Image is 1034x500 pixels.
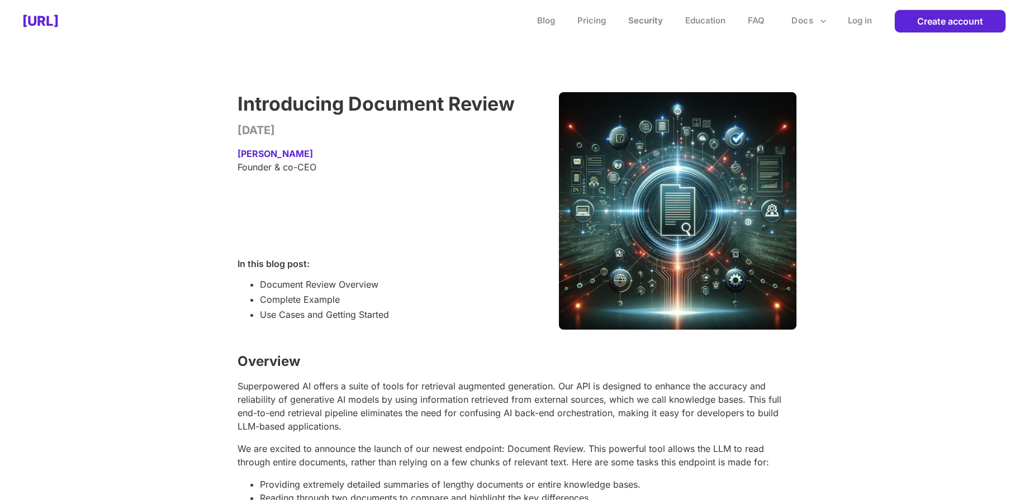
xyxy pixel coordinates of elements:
[917,10,983,32] p: Create account
[260,278,389,291] li: Document Review Overview
[238,92,515,115] p: Introducing Document Review
[260,293,389,306] li: Complete Example
[238,379,796,433] p: Superpowered AI offers a suite of tools for retrieval augmented generation. Our API is designed t...
[848,15,872,26] h2: Log in
[559,92,796,330] img: doc_review.61c88e59265a311becd3.png
[22,13,59,29] h2: [URL]
[628,15,663,26] a: Security
[685,15,725,26] a: Education
[238,123,515,137] p: [DATE]
[260,478,796,491] li: Providing extremely detailed summaries of lengthy documents or entire knowledge bases.
[260,308,389,321] li: Use Cases and Getting Started
[537,15,555,26] a: Blog
[787,10,831,31] button: more
[238,355,796,368] h2: Overview
[238,148,515,159] p: [PERSON_NAME]
[238,442,796,469] p: We are excited to announce the launch of our newest endpoint: Document Review. This powerful tool...
[238,161,515,173] p: Founder & co-CEO
[748,15,765,26] a: FAQ
[577,15,606,26] a: Pricing
[238,258,389,269] p: In this blog post:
